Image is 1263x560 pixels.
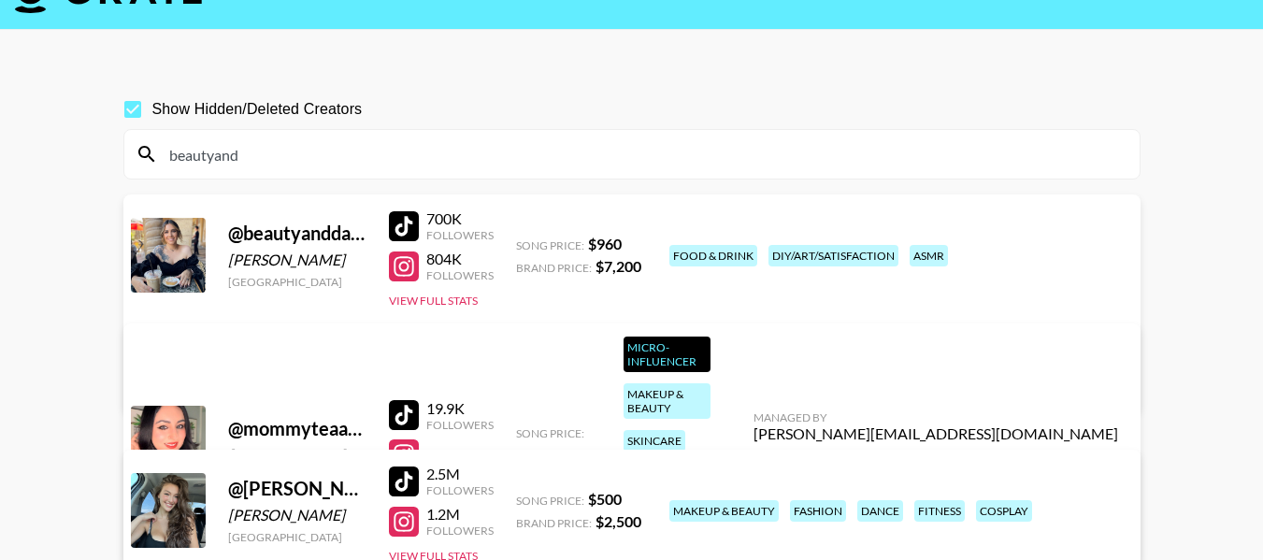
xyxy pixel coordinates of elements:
[624,337,710,372] div: Micro-Influencer
[516,449,592,463] span: Brand Price:
[624,383,710,419] div: makeup & beauty
[426,505,494,524] div: 1.2M
[426,268,494,282] div: Followers
[516,261,592,275] span: Brand Price:
[228,275,366,289] div: [GEOGRAPHIC_DATA]
[588,235,622,252] strong: $ 960
[426,418,494,432] div: Followers
[228,477,366,500] div: @ [PERSON_NAME]
[790,500,846,522] div: fashion
[389,294,478,308] button: View Full Stats
[516,238,584,252] span: Song Price:
[596,257,641,275] strong: $ 7,200
[228,446,366,465] div: [PERSON_NAME]
[914,500,965,522] div: fitness
[588,490,622,508] strong: $ 500
[596,512,641,530] strong: $ 2,500
[426,465,494,483] div: 2.5M
[753,424,1118,443] div: [PERSON_NAME][EMAIL_ADDRESS][DOMAIN_NAME]
[426,524,494,538] div: Followers
[768,245,898,266] div: diy/art/satisfaction
[426,483,494,497] div: Followers
[910,245,948,266] div: asmr
[857,500,903,522] div: dance
[158,139,1128,169] input: Search by User Name
[228,222,366,245] div: @ beautyanddasweetz
[669,245,757,266] div: food & drink
[516,494,584,508] span: Song Price:
[228,417,366,440] div: @ mommyteaandme
[516,516,592,530] span: Brand Price:
[426,250,494,268] div: 804K
[228,506,366,524] div: [PERSON_NAME]
[228,530,366,544] div: [GEOGRAPHIC_DATA]
[976,500,1032,522] div: cosplay
[426,209,494,228] div: 700K
[426,228,494,242] div: Followers
[152,98,363,121] span: Show Hidden/Deleted Creators
[624,430,685,452] div: skincare
[669,500,779,522] div: makeup & beauty
[228,251,366,269] div: [PERSON_NAME]
[516,426,584,440] span: Song Price:
[753,410,1118,424] div: Managed By
[426,399,494,418] div: 19.9K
